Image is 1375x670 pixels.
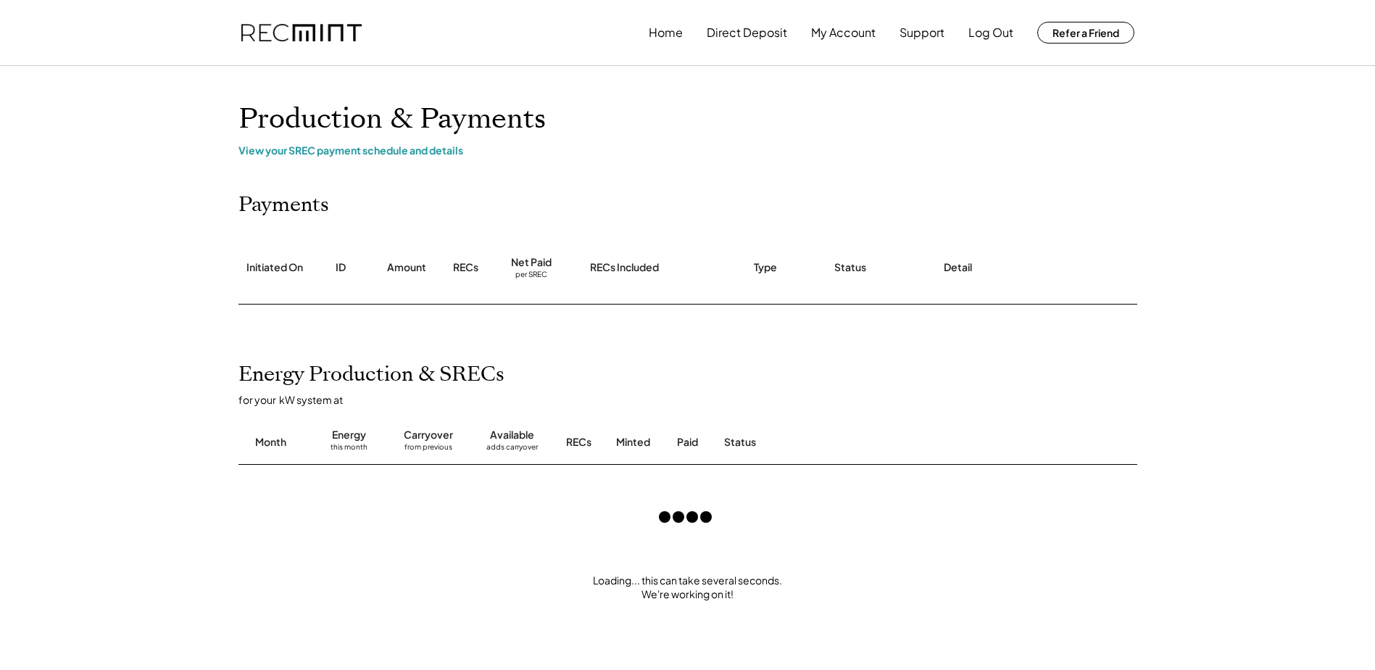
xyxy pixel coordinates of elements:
[238,144,1137,157] div: View your SREC payment schedule and details
[616,435,650,450] div: Minted
[246,260,303,275] div: Initiated On
[1037,22,1134,44] button: Refer a Friend
[511,255,552,270] div: Net Paid
[238,363,504,387] h2: Energy Production & SRECs
[677,435,698,450] div: Paid
[241,24,362,42] img: recmint-logotype%403x.png
[238,102,1137,136] h1: Production & Payments
[404,442,452,457] div: from previous
[566,435,591,450] div: RECs
[754,260,777,275] div: Type
[238,193,329,218] h2: Payments
[811,18,876,47] button: My Account
[968,18,1013,47] button: Log Out
[490,428,534,442] div: Available
[900,18,944,47] button: Support
[255,435,286,450] div: Month
[515,270,547,281] div: per SREC
[834,260,866,275] div: Status
[486,442,538,457] div: adds carryover
[724,435,971,450] div: Status
[238,393,1152,406] div: for your kW system at
[707,18,787,47] button: Direct Deposit
[332,428,366,442] div: Energy
[387,260,426,275] div: Amount
[224,574,1152,602] div: Loading... this can take several seconds. We're working on it!
[944,260,972,275] div: Detail
[649,18,683,47] button: Home
[404,428,453,442] div: Carryover
[453,260,478,275] div: RECs
[590,260,659,275] div: RECs Included
[336,260,346,275] div: ID
[331,442,367,457] div: this month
